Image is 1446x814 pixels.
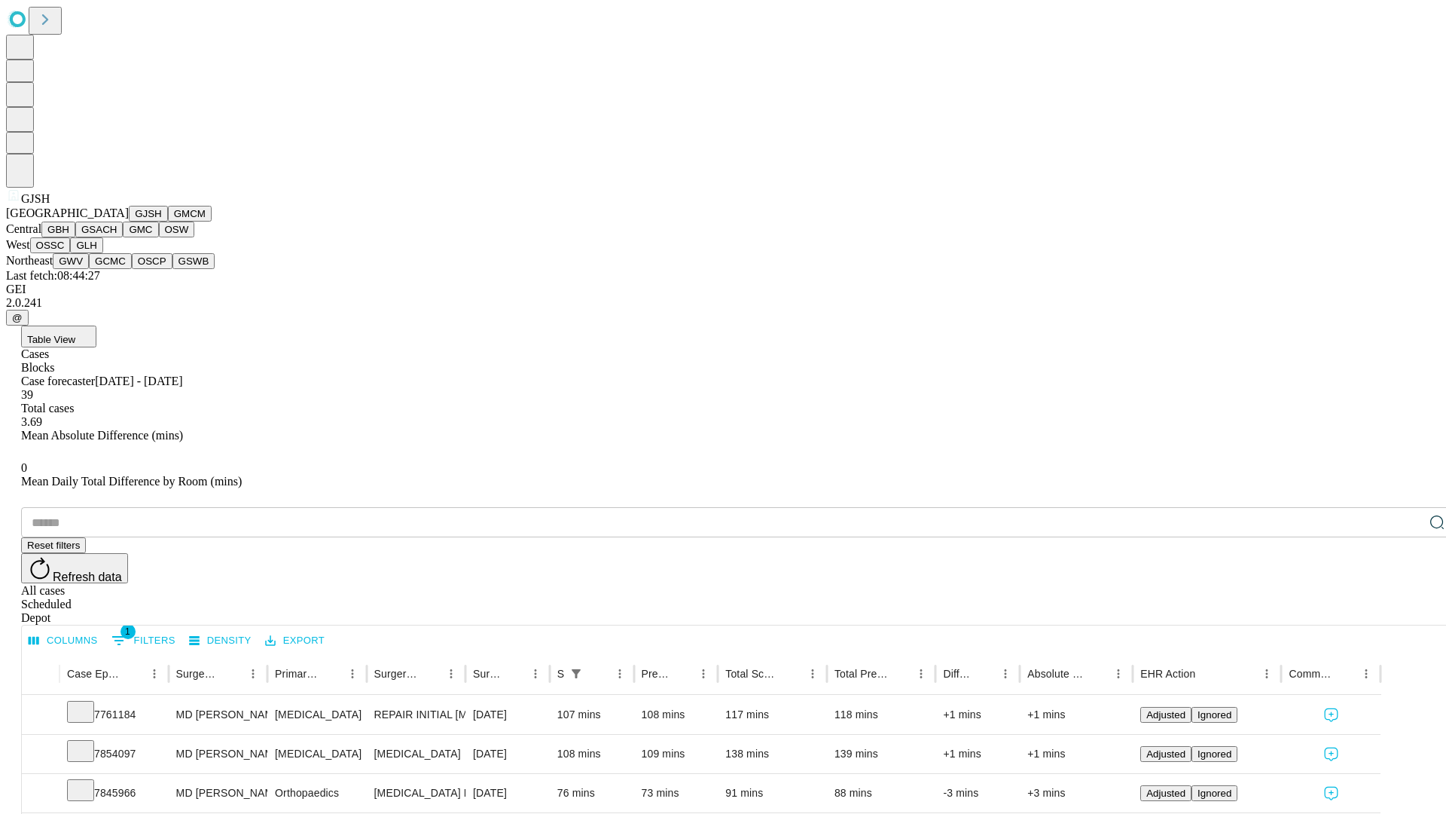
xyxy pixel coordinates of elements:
span: Adjusted [1146,709,1185,721]
div: 108 mins [642,696,711,734]
span: 0 [21,461,27,474]
div: +1 mins [943,696,1012,734]
div: 76 mins [557,774,627,812]
span: Ignored [1197,748,1231,760]
div: EHR Action [1140,668,1195,680]
button: Table View [21,326,96,347]
button: Menu [911,663,932,684]
div: 109 mins [642,735,711,773]
button: Menu [995,663,1016,684]
button: GBH [41,222,75,237]
button: Menu [243,663,264,684]
div: [DATE] [473,735,542,773]
div: [DATE] [473,774,542,812]
button: Sort [1197,663,1218,684]
button: Show filters [108,629,179,653]
div: Surgery Name [374,668,418,680]
button: Sort [321,663,342,684]
span: [GEOGRAPHIC_DATA] [6,207,129,219]
span: Northeast [6,254,53,267]
div: 117 mins [725,696,819,734]
button: Sort [419,663,441,684]
div: GEI [6,283,1440,296]
button: GSWB [172,253,215,269]
button: Sort [889,663,911,684]
span: GJSH [21,192,50,205]
div: Case Epic Id [67,668,121,680]
div: Absolute Difference [1027,668,1085,680]
button: Sort [1335,663,1356,684]
button: Menu [144,663,165,684]
div: REPAIR INITIAL [MEDICAL_DATA] REDUCIBLE AGE [DEMOGRAPHIC_DATA] OR MORE [374,696,458,734]
button: GJSH [129,206,168,222]
div: +3 mins [1027,774,1125,812]
span: @ [12,312,23,323]
span: West [6,238,30,251]
div: 107 mins [557,696,627,734]
div: [MEDICAL_DATA] [275,696,358,734]
button: Sort [672,663,693,684]
div: 7845966 [67,774,161,812]
div: +1 mins [943,735,1012,773]
button: GMCM [168,206,212,222]
div: 73 mins [642,774,711,812]
button: Expand [29,781,52,807]
div: Total Predicted Duration [834,668,889,680]
button: Adjusted [1140,785,1191,801]
button: Reset filters [21,537,86,553]
button: GCMC [89,253,132,269]
span: Ignored [1197,788,1231,799]
button: GMC [123,222,158,237]
button: Refresh data [21,553,128,583]
div: 91 mins [725,774,819,812]
div: [MEDICAL_DATA] MEDIAL OR LATERAL MENISCECTOMY [374,774,458,812]
span: Central [6,222,41,235]
div: 138 mins [725,735,819,773]
div: MD [PERSON_NAME] [PERSON_NAME] [176,774,260,812]
span: Total cases [21,402,74,415]
button: Expand [29,702,52,729]
div: Comments [1289,668,1332,680]
span: Table View [27,334,75,345]
button: @ [6,310,29,326]
span: Refresh data [53,571,122,583]
span: Case forecaster [21,375,95,387]
div: 2.0.241 [6,296,1440,310]
button: OSCP [132,253,172,269]
button: Sort [588,663,609,684]
button: GWV [53,253,89,269]
button: Menu [342,663,363,684]
span: 1 [120,624,136,639]
span: Last fetch: 08:44:27 [6,269,100,282]
button: OSW [159,222,195,237]
span: Mean Daily Total Difference by Room (mins) [21,475,242,488]
span: Reset filters [27,540,80,551]
button: Ignored [1191,785,1237,801]
div: Surgeon Name [176,668,220,680]
button: Menu [693,663,714,684]
span: Ignored [1197,709,1231,721]
div: Primary Service [275,668,319,680]
div: 7761184 [67,696,161,734]
button: Sort [123,663,144,684]
button: Sort [504,663,525,684]
button: Select columns [25,629,102,653]
div: Total Scheduled Duration [725,668,779,680]
div: [MEDICAL_DATA] [374,735,458,773]
button: Expand [29,742,52,768]
button: Adjusted [1140,707,1191,723]
div: 1 active filter [566,663,587,684]
div: 88 mins [834,774,929,812]
button: Menu [609,663,630,684]
button: Menu [802,663,823,684]
div: Orthopaedics [275,774,358,812]
button: Ignored [1191,746,1237,762]
span: Adjusted [1146,748,1185,760]
div: [DATE] [473,696,542,734]
button: Sort [781,663,802,684]
button: Density [185,629,255,653]
button: GLH [70,237,102,253]
div: MD [PERSON_NAME] E Md [176,696,260,734]
div: 7854097 [67,735,161,773]
button: Menu [1356,663,1377,684]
